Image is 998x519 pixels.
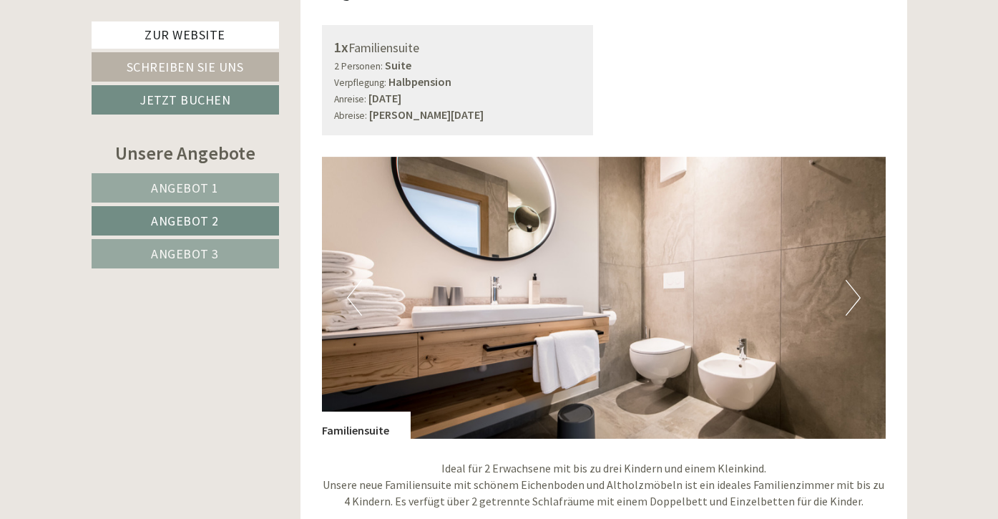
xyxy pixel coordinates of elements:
[151,180,219,196] span: Angebot 1
[471,373,564,402] button: Senden
[368,91,401,105] b: [DATE]
[388,74,451,89] b: Halbpension
[334,77,386,89] small: Verpflegung:
[11,39,228,82] div: Guten Tag, wie können wir Ihnen helfen?
[92,52,279,82] a: Schreiben Sie uns
[251,11,313,35] div: Montag
[846,280,861,316] button: Next
[347,280,362,316] button: Previous
[322,157,886,439] img: image
[151,246,219,262] span: Angebot 3
[334,110,367,122] small: Abreise:
[21,69,220,79] small: 23:07
[385,58,411,72] b: Suite
[92,21,279,49] a: Zur Website
[369,107,484,122] b: [PERSON_NAME][DATE]
[322,412,411,439] div: Familiensuite
[92,140,279,166] div: Unsere Angebote
[334,38,348,56] b: 1x
[334,37,581,58] div: Familiensuite
[92,85,279,115] a: Jetzt buchen
[21,42,220,53] div: Inso Sonnenheim
[151,213,219,229] span: Angebot 2
[334,60,383,72] small: 2 Personen:
[334,93,366,105] small: Anreise:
